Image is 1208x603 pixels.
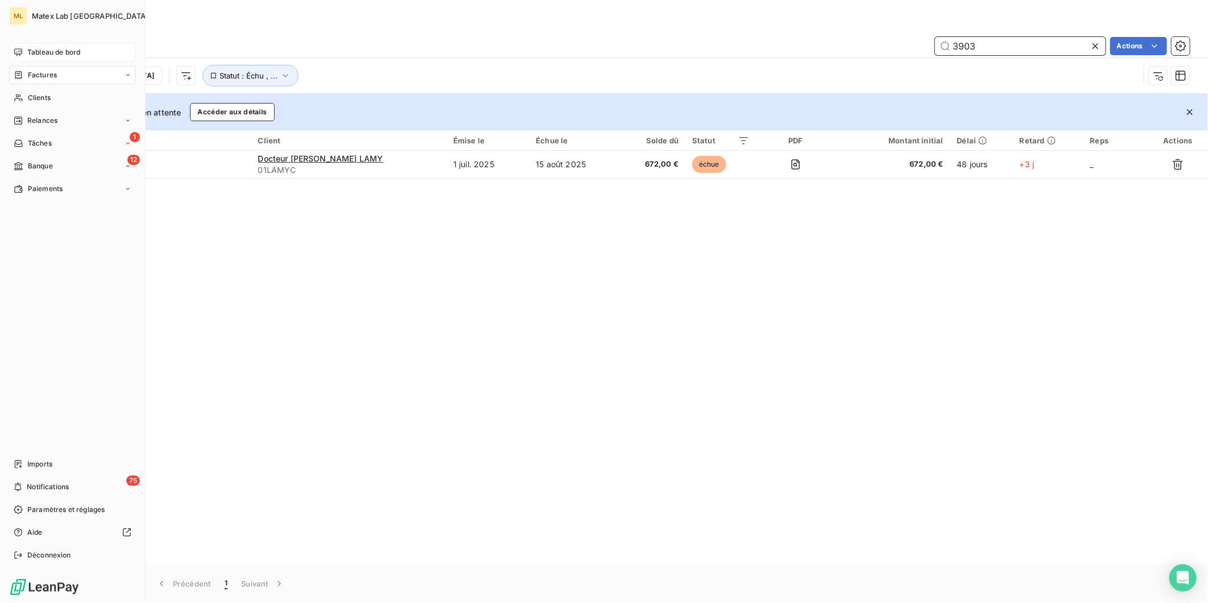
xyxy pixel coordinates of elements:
span: Notifications [27,482,69,492]
button: Accéder aux détails [190,103,274,121]
span: Paramètres et réglages [27,505,105,515]
span: 1 [130,132,140,142]
div: Actions [1155,136,1201,145]
span: Tableau de bord [27,47,80,57]
img: Logo LeanPay [9,578,80,596]
td: 15 août 2025 [529,151,618,178]
div: Open Intercom Messenger [1169,564,1197,592]
div: ML [9,7,27,25]
button: Suivant [234,572,292,596]
div: Délai [957,136,1006,145]
div: Échue le [536,136,611,145]
span: Banque [28,161,53,171]
a: Paramètres et réglages [9,501,136,519]
span: 75 [126,476,140,486]
span: Tâches [28,138,52,148]
span: Docteur [PERSON_NAME] LAMY [258,154,383,163]
div: Reps [1090,136,1141,145]
a: Relances [9,111,136,130]
span: 672,00 € [842,159,944,170]
span: 672,00 € [626,159,679,170]
a: Imports [9,455,136,473]
span: Factures [28,70,57,80]
div: Montant initial [842,136,944,145]
td: 1 juil. 2025 [446,151,529,178]
span: 1 [225,578,227,589]
input: Rechercher [935,37,1106,55]
a: Tableau de bord [9,43,136,61]
span: échue [692,156,726,173]
a: 1Tâches [9,134,136,152]
span: Clients [28,93,51,103]
a: Aide [9,523,136,542]
a: 12Banque [9,157,136,175]
span: _ [1090,159,1094,169]
span: Matex Lab [GEOGRAPHIC_DATA] [32,11,148,20]
div: PDF [763,136,828,145]
a: Factures [9,66,136,84]
div: Émise le [453,136,522,145]
span: Imports [27,459,52,469]
td: 48 jours [950,151,1013,178]
a: Clients [9,89,136,107]
button: Actions [1110,37,1167,55]
span: Paiements [28,184,63,194]
div: Solde dû [626,136,679,145]
div: Retard [1020,136,1077,145]
span: +3 j [1020,159,1035,169]
button: Statut : Échu , ... [202,65,299,86]
span: 12 [127,155,140,165]
span: Aide [27,527,43,538]
span: Statut : Échu , ... [220,71,278,80]
button: Précédent [149,572,218,596]
span: 01LAMYC [258,164,440,176]
button: 1 [218,572,234,596]
span: Relances [27,115,57,126]
span: Déconnexion [27,550,71,560]
div: Statut [692,136,750,145]
div: Client [258,136,440,145]
a: Paiements [9,180,136,198]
